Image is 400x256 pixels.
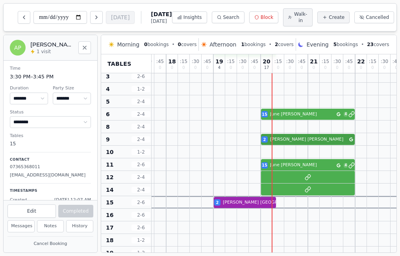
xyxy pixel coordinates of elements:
button: Block [249,11,278,23]
button: Search [212,11,244,23]
span: : 15 [180,59,187,64]
button: [DATE] [106,11,135,24]
span: 2 [263,137,266,143]
h2: [PERSON_NAME] [PERSON_NAME] [30,41,74,48]
dd: 3:30 PM – 3:45 PM [10,73,91,81]
svg: Google booking [337,163,341,167]
span: : 30 [286,59,294,64]
button: Previous day [18,11,30,24]
span: 23 [367,42,374,47]
p: Timestamps [10,188,91,194]
span: : 30 [239,59,246,64]
span: [DATE] [151,10,172,18]
span: : 30 [333,59,341,64]
span: June [PERSON_NAME] [270,162,335,169]
span: 0 [178,42,181,47]
span: [DATE] [151,18,172,24]
button: History [66,220,93,232]
span: 0 [348,66,350,70]
span: 0 [324,66,326,70]
span: 1 - 2 [131,86,150,92]
span: covers [275,41,294,48]
span: 1 - 2 [131,149,150,155]
span: 2 - 4 [131,124,150,130]
span: 18 [106,236,113,244]
button: Cancelled [354,11,394,23]
span: 4 [218,66,220,70]
span: bookings [144,41,169,48]
span: 0 [144,42,147,47]
span: bookings [241,41,265,48]
span: [PERSON_NAME] [PERSON_NAME] [270,136,348,143]
span: 22 [357,59,365,64]
span: 2 - 6 [131,73,150,80]
span: 2 - 6 [131,212,150,218]
span: : 45 [251,59,258,64]
span: Morning [117,41,139,48]
span: 4 [344,112,348,117]
svg: Google booking [337,112,341,116]
button: Insights [172,11,207,23]
span: 0 [313,66,315,70]
button: Notes [37,220,64,232]
span: 6 [106,110,110,118]
div: AP [10,40,26,56]
span: : 45 [345,59,353,64]
span: 9 [106,135,110,143]
span: Insights [183,14,202,20]
span: Walk-in [294,11,307,24]
span: 0 [360,66,362,70]
span: [DATE] 12:07 AM [54,197,91,204]
span: 0 [371,66,374,70]
button: Walk-in [283,8,313,26]
span: Search [223,14,239,20]
span: 15 [106,198,113,206]
span: 2 [275,42,278,47]
span: 0 [171,66,173,70]
span: 2 - 4 [131,136,150,143]
span: Evening [306,41,328,48]
span: 15 [262,111,267,117]
span: 2 - 4 [131,111,150,117]
span: : 45 [204,59,211,64]
span: • [172,41,175,48]
span: 2 - 4 [131,187,150,193]
span: 0 [159,66,161,70]
span: covers [178,41,197,48]
p: [EMAIL_ADDRESS][DOMAIN_NAME] [10,172,91,179]
span: 4 [106,85,110,93]
span: 0 [241,66,244,70]
button: Close [78,41,91,54]
span: 5 [106,98,110,106]
button: Cancel Booking [7,239,93,249]
button: Next day [90,11,103,24]
button: Edit [7,204,56,218]
p: Contact [10,157,91,163]
span: 0 [300,66,303,70]
span: : 15 [274,59,282,64]
span: 11 [106,161,113,169]
span: covers [367,41,389,48]
span: : 30 [381,59,388,64]
span: 2 - 6 [131,161,150,168]
svg: Google booking [349,137,353,141]
span: 0 [253,66,256,70]
span: Afternoon [209,41,236,48]
span: • [361,41,364,48]
span: Block [261,14,273,20]
span: Tables [107,60,131,68]
span: 0 [395,66,397,70]
span: : 15 [322,59,329,64]
span: 2 - 4 [131,174,150,180]
span: 0 [230,66,232,70]
span: 0 [206,66,208,70]
span: 1 [241,42,244,47]
span: 21 [310,59,317,64]
span: 0 [182,66,185,70]
span: Cancelled [366,14,389,20]
span: June [PERSON_NAME] [270,111,335,118]
span: 0 [277,66,279,70]
span: 2 - 6 [131,224,150,231]
span: 0 [383,66,385,70]
span: : 15 [369,59,376,64]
